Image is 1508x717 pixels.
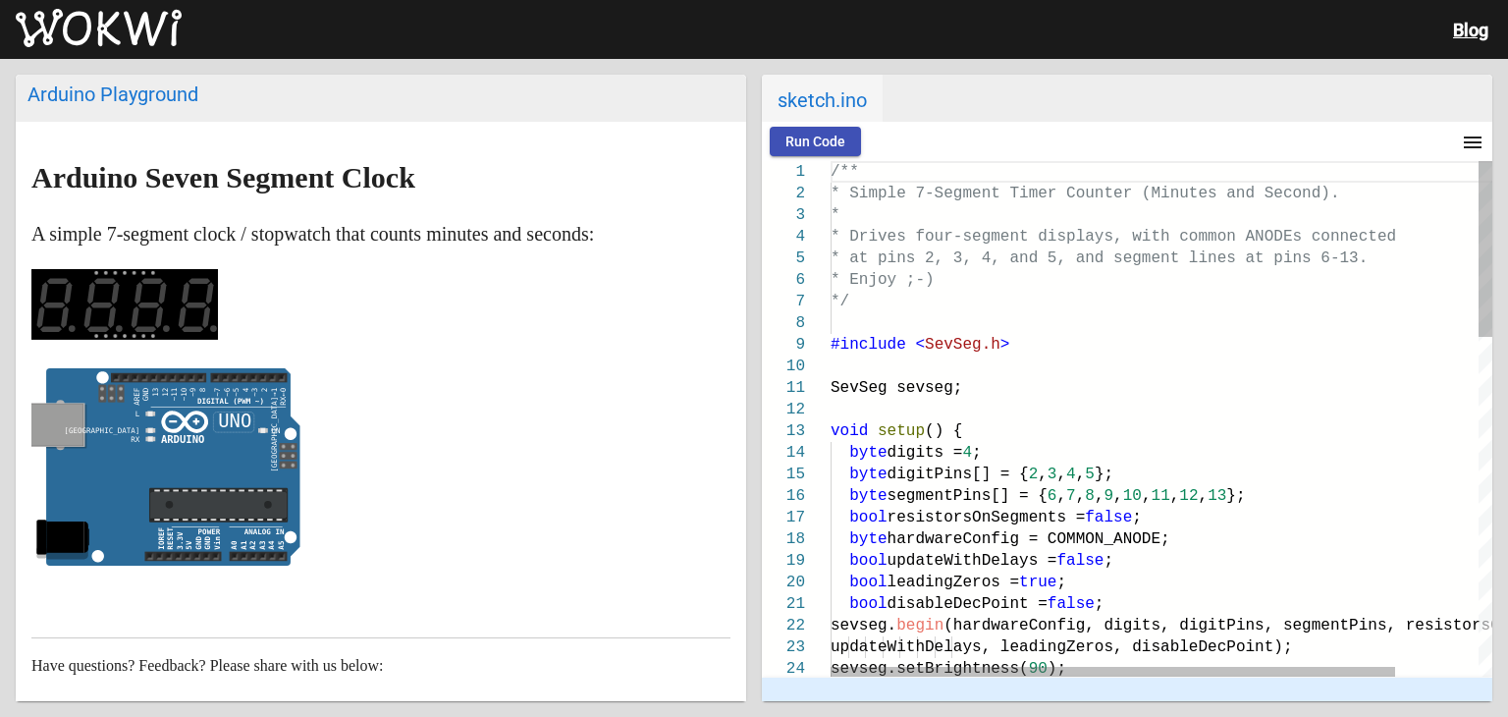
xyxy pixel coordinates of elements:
span: SevSeg.h [925,336,1000,354]
span: false [1085,509,1132,526]
span: updateWithDelays = [888,552,1057,570]
img: Wokwi [16,9,182,48]
span: , [1199,487,1209,505]
div: 10 [762,356,805,377]
span: 11 [1152,487,1170,505]
div: 17 [762,507,805,528]
span: 9 [1104,487,1114,505]
span: 13 [1208,487,1226,505]
span: void [831,422,868,440]
div: 22 [762,615,805,636]
span: () { [925,422,962,440]
span: bool [849,595,887,613]
div: 5 [762,248,805,269]
span: 3 [1048,466,1057,483]
span: hardwareConfig = COMMON_ANODE; [888,530,1170,548]
div: 4 [762,226,805,248]
span: > [1000,336,1010,354]
div: 18 [762,528,805,550]
span: byte [849,444,887,462]
span: byte [849,466,887,483]
span: 5 [1085,466,1095,483]
span: }; [1095,466,1113,483]
span: digitPins[] = { [888,466,1029,483]
span: , [1038,466,1048,483]
span: sevseg. [831,617,896,634]
span: * at pins 2, 3, 4, and 5, and segment lines at pi [831,249,1292,267]
span: ; [972,444,982,462]
span: 12 [1179,487,1198,505]
span: bool [849,509,887,526]
div: 13 [762,420,805,442]
span: ); [1048,660,1066,678]
span: ; [1104,552,1113,570]
div: 12 [762,399,805,420]
span: }; [1226,487,1245,505]
span: , [1095,487,1104,505]
div: 21 [762,593,805,615]
textarea: Editor content;Press Alt+F1 for Accessibility Options. [831,161,832,162]
span: s connected [1292,228,1396,246]
div: 8 [762,312,805,334]
div: 16 [762,485,805,507]
span: false [1056,552,1104,570]
div: 7 [762,291,805,312]
span: false [1048,595,1095,613]
div: 11 [762,377,805,399]
span: ; [1132,509,1142,526]
a: Blog [1453,20,1488,40]
span: 4 [1066,466,1076,483]
span: sevseg.setBrightness( [831,660,1029,678]
div: 19 [762,550,805,572]
span: < [915,336,925,354]
div: 1 [762,161,805,183]
span: disableDecPoint = [888,595,1048,613]
div: 14 [762,442,805,464]
h1: Arduino Seven Segment Clock [31,162,730,193]
span: (hardwareConfig, digits, digitPins, segmentPins, r [943,617,1415,634]
span: * Simple 7-Segment Timer Counter (Minutes and Sec [831,185,1292,202]
span: ond). [1292,185,1339,202]
span: 90 [1029,660,1048,678]
span: ; [1095,595,1104,613]
span: 2 [1029,466,1039,483]
span: * Enjoy ;-) [831,271,935,289]
span: SevSeg sevseg; [831,379,962,397]
span: leadingZeros = [888,574,1019,591]
span: ableDecPoint); [1160,638,1292,656]
button: Run Code [770,127,861,156]
span: sketch.ino [762,75,883,122]
span: begin [896,617,943,634]
span: updateWithDelays, leadingZeros, dis [831,638,1160,656]
div: 24 [762,658,805,680]
span: ; [1056,574,1066,591]
span: resistorsOnSegments = [888,509,1086,526]
span: 6 [1048,487,1057,505]
mat-icon: menu [1461,131,1484,154]
span: Have questions? Feedback? Please share with us below: [31,657,384,674]
span: true [1019,574,1056,591]
span: byte [849,530,887,548]
div: 20 [762,572,805,593]
span: setup [878,422,925,440]
p: A simple 7-segment clock / stopwatch that counts minutes and seconds: [31,218,730,249]
div: 6 [762,269,805,291]
span: digits = [888,444,963,462]
span: ns 6-13. [1292,249,1368,267]
div: 23 [762,636,805,658]
span: , [1076,487,1086,505]
span: byte [849,487,887,505]
div: Arduino Playground [27,83,734,106]
span: , [1142,487,1152,505]
span: 8 [1085,487,1095,505]
div: 3 [762,204,805,226]
span: 4 [962,444,972,462]
span: 7 [1066,487,1076,505]
span: , [1056,466,1066,483]
span: , [1076,466,1086,483]
span: , [1170,487,1180,505]
span: * Drives four-segment displays, with common ANODE [831,228,1292,246]
span: bool [849,552,887,570]
span: bool [849,574,887,591]
span: , [1113,487,1123,505]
